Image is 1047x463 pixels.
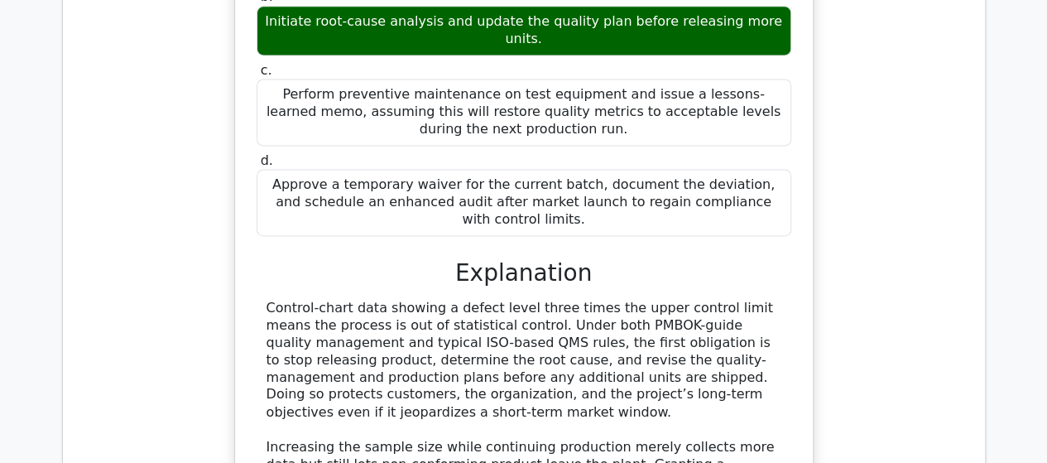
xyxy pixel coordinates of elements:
span: c. [261,62,272,78]
div: Initiate root-cause analysis and update the quality plan before releasing more units. [257,6,791,55]
span: d. [261,152,273,168]
div: Perform preventive maintenance on test equipment and issue a lessons-learned memo, assuming this ... [257,79,791,145]
h3: Explanation [267,259,781,287]
div: Approve a temporary waiver for the current batch, document the deviation, and schedule an enhance... [257,169,791,235]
